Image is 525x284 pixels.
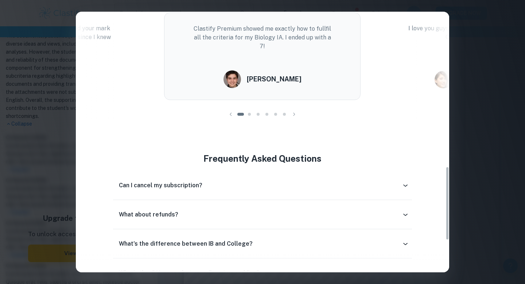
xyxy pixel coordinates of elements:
p: Clastify Premium showed me exactly how to fullfil all the criteria for my Biology IA. I ended up ... [194,24,331,51]
div: Can I cancel my subscription? [113,177,412,194]
div: What about refunds? [113,206,412,223]
img: Carlos [223,70,241,88]
h4: Frequently Asked Questions [113,152,412,165]
h6: [PERSON_NAME] [247,74,302,84]
div: What's the difference between IB and College? [113,235,412,253]
h6: Can I cancel my subscription? [119,181,202,190]
h6: What about refunds? [119,210,178,219]
h6: What's the difference between IB and College? [119,239,253,248]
